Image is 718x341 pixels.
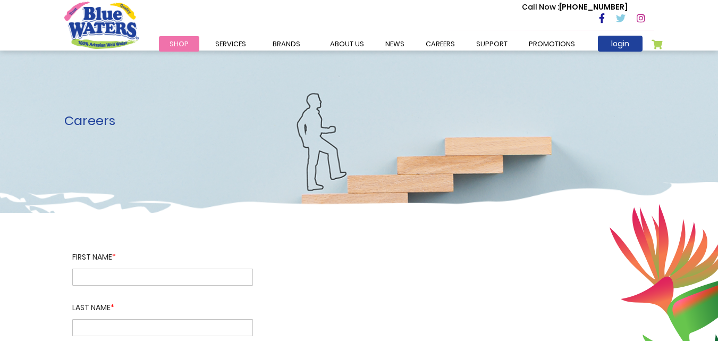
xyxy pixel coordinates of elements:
span: Brands [273,39,300,49]
a: login [598,36,643,52]
span: Shop [170,39,189,49]
a: careers [415,36,466,52]
span: Call Now : [522,2,559,12]
a: News [375,36,415,52]
a: support [466,36,518,52]
h1: Careers [64,113,654,129]
p: [PHONE_NUMBER] [522,2,628,13]
a: store logo [64,2,139,48]
label: First name [72,252,253,269]
span: Services [215,39,246,49]
label: Last Name [72,286,253,319]
a: about us [319,36,375,52]
a: Promotions [518,36,586,52]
